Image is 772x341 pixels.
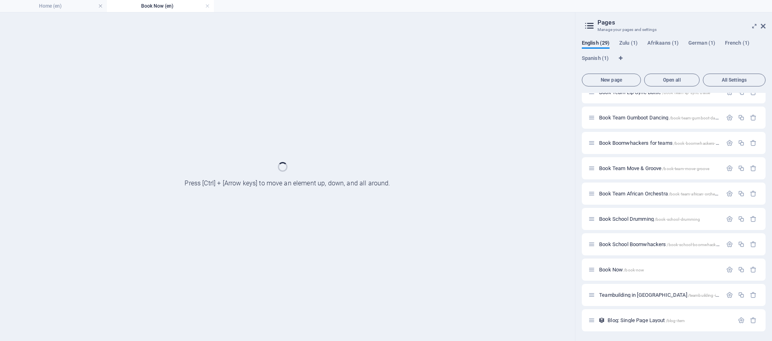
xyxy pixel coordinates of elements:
[648,78,696,82] span: Open all
[597,191,722,196] div: Book Team African Orchestra/book-team-african-orchestra
[726,266,733,273] div: Settings
[669,116,726,120] span: /book-team-gumboot-dancing
[669,192,722,196] span: /book-team-african-orchestra
[597,216,722,222] div: Book School Drumming/book-school-drumming
[599,115,725,121] span: Book Team Gumboot Dancing
[738,190,745,197] div: Duplicate
[738,114,745,121] div: Duplicate
[673,141,733,146] span: /book-boomwhackers-for-teams
[738,292,745,298] div: Duplicate
[597,242,722,247] div: Book School Boomwhackers/book-school-boomwhackers
[605,318,734,323] div: Blog: Single Page Layout/blog-item
[582,53,609,65] span: Spanish (1)
[750,317,757,324] div: Remove
[706,78,762,82] span: All Settings
[608,317,685,323] span: Click to open page
[644,74,700,86] button: Open all
[597,19,766,26] h2: Pages
[726,292,733,298] div: Settings
[726,216,733,222] div: Settings
[666,318,685,323] span: /blog-item
[750,190,757,197] div: Remove
[738,140,745,146] div: Duplicate
[662,90,710,95] span: /book-team-lip-sync-battle
[738,266,745,273] div: Duplicate
[599,191,722,197] span: Click to open page
[738,317,745,324] div: Settings
[585,78,637,82] span: New page
[599,267,644,273] span: Book Now
[726,165,733,172] div: Settings
[599,165,709,171] span: Click to open page
[750,140,757,146] div: Remove
[738,241,745,248] div: Duplicate
[667,242,721,247] span: /book-school-boomwhackers
[598,317,605,324] div: This layout is used as a template for all items (e.g. a blog post) of this collection. The conten...
[688,293,761,298] span: /teambuilding-in-[GEOGRAPHIC_DATA]
[750,114,757,121] div: Remove
[582,74,641,86] button: New page
[662,166,709,171] span: /book-team-move-groove
[750,292,757,298] div: Remove
[688,38,715,49] span: German (1)
[597,115,722,120] div: Book Team Gumboot Dancing/book-team-gumboot-dancing
[107,2,214,10] h4: Book Now (en)
[599,241,721,247] span: Click to open page
[597,292,722,298] div: Teambuilding in [GEOGRAPHIC_DATA]/teambuilding-in-[GEOGRAPHIC_DATA]
[624,268,644,272] span: /book-now
[750,216,757,222] div: Remove
[597,140,722,146] div: Book Boomwhackers for teams/book-boomwhackers-for-teams
[647,38,679,49] span: Afrikaans (1)
[750,241,757,248] div: Remove
[599,140,733,146] span: Book Boomwhackers for teams
[738,216,745,222] div: Duplicate
[726,114,733,121] div: Settings
[750,266,757,273] div: Remove
[582,38,610,49] span: English (29)
[597,26,749,33] h3: Manage your pages and settings
[703,74,766,86] button: All Settings
[582,40,766,70] div: Language Tabs
[599,292,760,298] span: Click to open page
[619,38,638,49] span: Zulu (1)
[725,38,749,49] span: French (1)
[750,165,757,172] div: Remove
[738,165,745,172] div: Duplicate
[597,267,722,272] div: Book Now/book-now
[726,140,733,146] div: Settings
[726,241,733,248] div: Settings
[655,217,700,222] span: /book-school-drumming
[597,166,722,171] div: Book Team Move & Groove/book-team-move-groove
[599,216,700,222] span: Click to open page
[726,190,733,197] div: Settings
